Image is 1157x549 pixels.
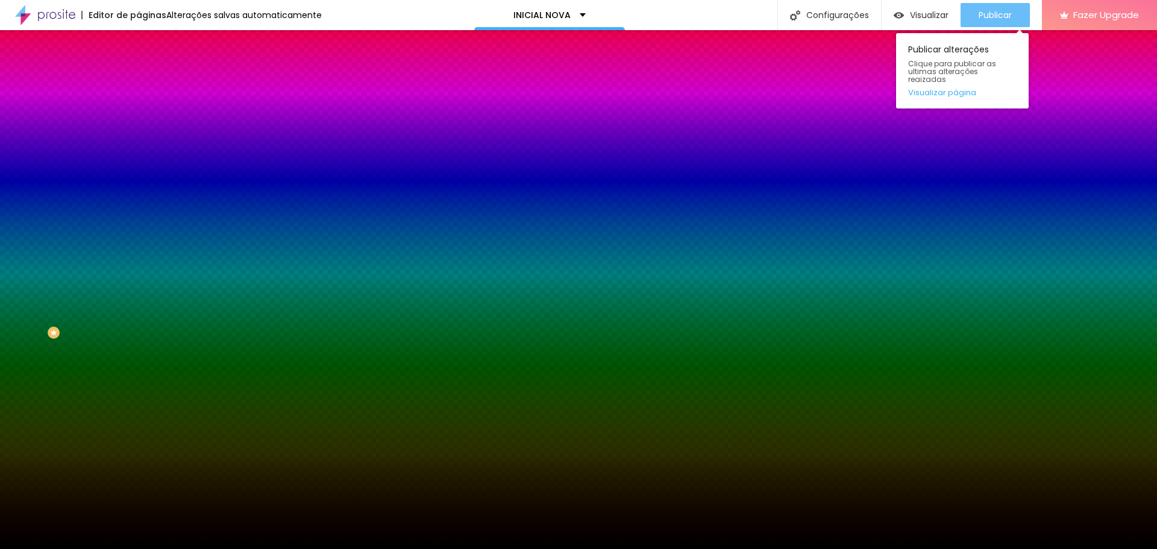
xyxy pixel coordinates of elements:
[908,89,1017,96] a: Visualizar página
[979,10,1012,20] span: Publicar
[882,3,961,27] button: Visualizar
[790,10,800,20] img: Icone
[910,10,948,20] span: Visualizar
[1073,10,1139,20] span: Fazer Upgrade
[961,3,1030,27] button: Publicar
[908,60,1017,84] span: Clique para publicar as ultimas alterações reaizadas
[894,10,904,20] img: view-1.svg
[81,11,166,19] div: Editor de páginas
[513,11,571,19] p: INICIAL NOVA
[166,11,322,19] div: Alterações salvas automaticamente
[896,33,1029,108] div: Publicar alterações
